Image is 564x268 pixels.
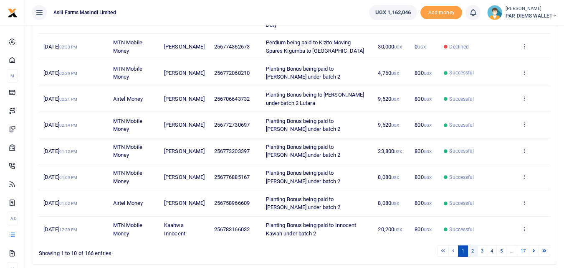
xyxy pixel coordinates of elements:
small: UGX [424,123,432,128]
small: UGX [391,71,399,76]
small: UGX [424,201,432,206]
span: Planting Bonus being paid to [PERSON_NAME] under batch 2 [266,118,341,133]
span: Successful [449,174,474,181]
small: [PERSON_NAME] [506,5,557,13]
small: 02:29 PM [59,71,78,76]
span: MTN Mobile Money [113,66,142,80]
img: profile-user [487,5,502,20]
small: UGX [394,227,402,232]
small: 01:12 PM [59,149,78,154]
small: UGX [424,71,432,76]
img: logo-small [8,8,18,18]
span: [DATE] [43,122,77,128]
small: UGX [391,123,399,128]
a: profile-user [PERSON_NAME] PAR DIEMS WALLET [487,5,557,20]
span: Planting Bonus being paid to Innocent Kawah under batch 2 [266,222,357,237]
div: Showing 1 to 10 of 166 entries [39,245,248,258]
small: 02:33 PM [59,45,78,49]
span: [DATE] [43,174,77,180]
small: UGX [394,149,402,154]
span: 4,760 [378,70,399,76]
small: 01:09 PM [59,175,78,180]
a: 2 [468,245,478,257]
small: UGX [417,45,425,49]
a: 3 [477,245,487,257]
span: 9,520 [378,122,399,128]
span: PAR DIEMS WALLET [506,12,557,20]
a: 4 [487,245,497,257]
span: MTN Mobile Money [113,144,142,158]
span: Airtel Money [113,200,143,206]
a: 1 [458,245,468,257]
span: Planting Bonus being to [PERSON_NAME] under batch 2 Lutara [266,92,364,106]
span: MTN Mobile Money [113,222,142,237]
span: [DATE] [43,43,77,50]
small: 02:21 PM [59,97,78,102]
small: UGX [391,175,399,180]
span: [PERSON_NAME] [164,70,205,76]
span: Successful [449,95,474,103]
span: 800 [415,122,432,128]
small: 02:14 PM [59,123,78,128]
a: UGX 1,162,046 [369,5,417,20]
span: Kaahwa Innocent [164,222,185,237]
span: 256772730697 [214,122,250,128]
small: UGX [424,227,432,232]
span: [DATE] [43,226,77,232]
span: 800 [415,174,432,180]
small: UGX [391,97,399,102]
span: Successful [449,121,474,129]
span: [DATE] [43,148,77,154]
span: Perdium being paid to Kizito Moving Spares Kigumba to [GEOGRAPHIC_DATA] [266,39,364,54]
span: 256783166032 [214,226,250,232]
span: Declined [449,43,469,51]
span: 800 [415,96,432,102]
span: [PERSON_NAME] [164,174,205,180]
span: MTN Mobile Money [113,170,142,184]
span: [PERSON_NAME] [164,148,205,154]
span: 30,000 [378,43,402,50]
small: 12:29 PM [59,227,78,232]
span: [DATE] [43,200,77,206]
a: Add money [420,9,462,15]
span: Planting Bonus being paid to [PERSON_NAME] under batch 2 [266,170,341,184]
span: MTN Mobile Money [113,39,142,54]
span: 8,080 [378,200,399,206]
li: M [7,69,18,83]
span: Planting Bonus being paid to [PERSON_NAME] under batch 2 [266,196,341,211]
span: [PERSON_NAME] [164,43,205,50]
span: 800 [415,200,432,206]
a: 17 [517,245,529,257]
span: 800 [415,148,432,154]
small: UGX [391,201,399,206]
span: [PERSON_NAME] [164,96,205,102]
span: 20,200 [378,226,402,232]
a: 5 [496,245,506,257]
span: Airtel Money [113,96,143,102]
span: 256706643732 [214,96,250,102]
span: Successful [449,199,474,207]
span: 8,080 [378,174,399,180]
span: 256776885167 [214,174,250,180]
span: 23,800 [378,148,402,154]
span: 256773203397 [214,148,250,154]
span: [PERSON_NAME] [164,122,205,128]
span: Add money [420,6,462,20]
small: UGX [424,175,432,180]
span: 256772068210 [214,70,250,76]
span: [DATE] [43,96,77,102]
span: Successful [449,69,474,77]
li: Wallet ballance [366,5,420,20]
span: Successful [449,147,474,155]
span: 256758966609 [214,200,250,206]
span: 9,520 [378,96,399,102]
span: Planting Bonus being paid to [PERSON_NAME] under batch 2 [266,144,341,158]
span: Successful [449,226,474,233]
span: Planting Bonus being paid to [PERSON_NAME] under batch 2 [266,66,341,80]
span: [PERSON_NAME] [164,200,205,206]
span: 800 [415,226,432,232]
span: UGX 1,162,046 [375,8,411,17]
small: 01:02 PM [59,201,78,206]
li: Ac [7,212,18,225]
li: Toup your wallet [420,6,462,20]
